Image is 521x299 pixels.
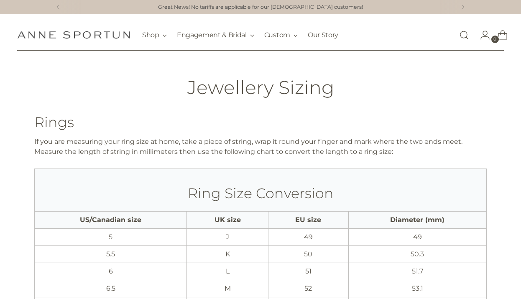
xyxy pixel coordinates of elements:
[158,3,363,11] a: Great News! No tariffs are applicable for our [DEMOGRAPHIC_DATA] customers!
[142,26,167,44] button: Shop
[187,229,268,246] td: J
[187,263,268,280] td: L
[348,280,486,297] td: 53.1
[295,216,321,224] b: EU size
[35,280,187,297] td: 6.5
[34,137,487,157] p: If you are measuring your ring size at home, take a piece of string, wrap it round your finger an...
[215,216,241,224] b: UK size
[308,26,338,44] a: Our Story
[348,246,486,263] td: 50.3
[187,246,268,263] td: K
[348,229,486,246] td: 49
[35,229,187,246] td: 5
[456,27,472,43] a: Open search modal
[473,27,490,43] a: Go to the account page
[35,263,187,280] td: 6
[268,280,348,297] td: 52
[187,280,268,297] td: M
[348,263,486,280] td: 51.7
[35,246,187,263] td: 5.5
[268,263,348,280] td: 51
[264,26,298,44] button: Custom
[268,246,348,263] td: 50
[390,216,444,224] b: Diameter (mm)
[34,115,487,130] h3: Rings
[491,27,508,43] a: Open cart modal
[491,36,499,43] span: 0
[17,31,130,39] a: Anne Sportun Fine Jewellery
[268,229,348,246] td: 49
[187,77,334,98] h1: Jewellery Sizing
[41,186,480,201] h3: Ring Size Conversion
[80,216,141,224] b: US/Canadian size
[177,26,254,44] button: Engagement & Bridal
